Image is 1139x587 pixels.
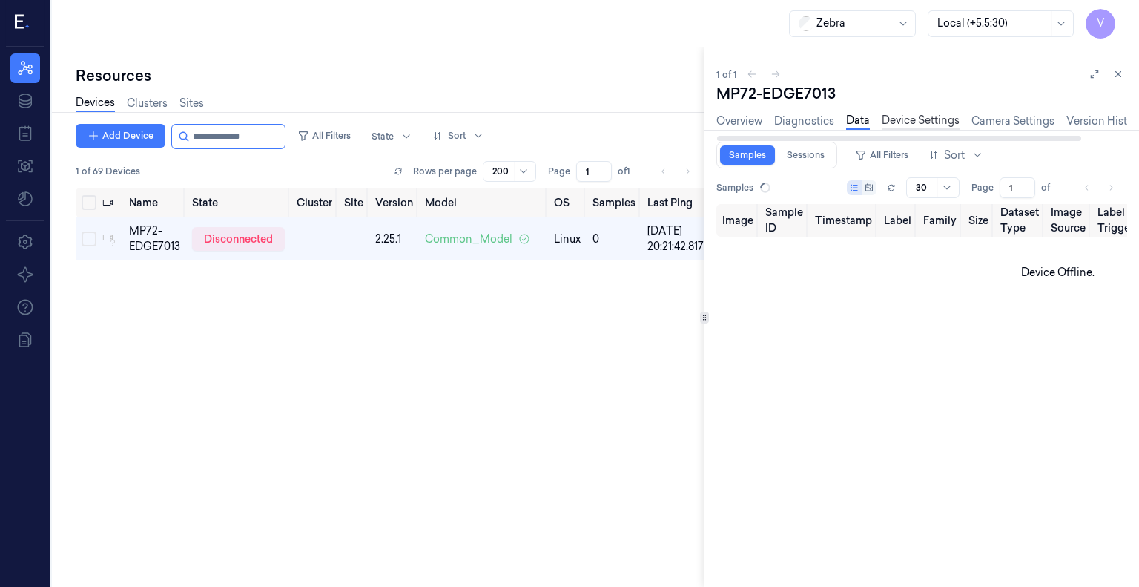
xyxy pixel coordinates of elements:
a: Overview [716,114,762,129]
th: Dataset Type [994,204,1045,237]
th: Name [123,188,186,217]
p: linux [554,232,581,247]
div: 0 [592,232,635,247]
nav: pagination [653,161,698,182]
div: 2.25.1 [375,232,413,247]
a: Camera Settings [971,114,1054,129]
a: Clusters [127,96,168,111]
a: Sessions [778,145,833,165]
a: Data [846,113,870,130]
span: 1 of 1 [716,68,737,81]
span: Common_Model [425,232,512,247]
button: Add Device [76,124,165,148]
a: Device Settings [882,113,960,130]
nav: pagination [1077,177,1121,198]
a: Devices [76,95,115,112]
button: Select row [82,232,96,246]
th: Samples [587,188,641,217]
th: Version [369,188,419,217]
a: Diagnostics [774,114,834,129]
th: Family [917,204,963,237]
th: Model [419,188,548,217]
div: Resources [76,65,704,86]
span: of [1041,181,1065,194]
a: Samples [720,145,775,165]
button: All Filters [291,124,357,148]
th: Cluster [291,188,338,217]
p: Rows per page [413,165,477,178]
th: Sample ID [759,204,809,237]
th: Last Ping [641,188,710,217]
button: Select all [82,195,96,210]
a: Sites [179,96,204,111]
th: OS [548,188,587,217]
div: MP72-EDGE7013 [716,83,1127,104]
span: of 1 [618,165,641,178]
th: Timestamp [809,204,878,237]
button: All Filters [849,143,914,167]
div: MP72-EDGE7013 [129,223,180,255]
div: disconnected [192,227,285,251]
button: V [1086,9,1115,39]
th: Image [716,204,759,237]
span: Samples [716,181,753,194]
div: [DATE] 20:21:42.817 [647,223,704,255]
th: Label [878,204,917,237]
th: State [186,188,291,217]
th: Image Source [1045,204,1092,237]
span: Page [548,165,570,178]
th: Size [963,204,994,237]
span: 1 of 69 Devices [76,165,140,178]
th: Site [338,188,369,217]
span: Page [971,181,994,194]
